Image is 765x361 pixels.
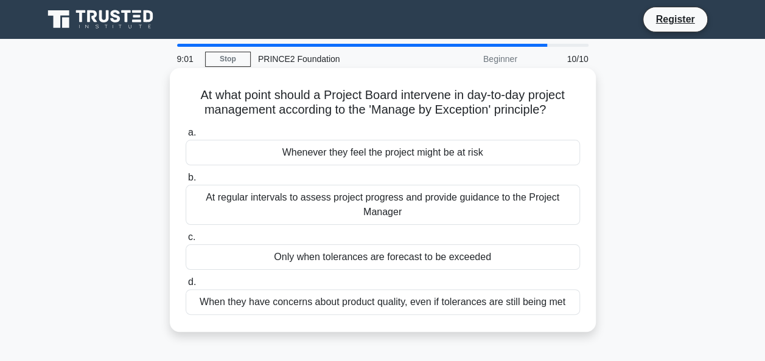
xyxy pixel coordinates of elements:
[186,244,580,270] div: Only when tolerances are forecast to be exceeded
[205,52,251,67] a: Stop
[188,277,196,287] span: d.
[170,47,205,71] div: 9:01
[251,47,418,71] div: PRINCE2 Foundation
[184,88,581,118] h5: At what point should a Project Board intervene in day-to-day project management according to the ...
[525,47,596,71] div: 10/10
[186,140,580,165] div: Whenever they feel the project might be at risk
[186,289,580,315] div: When they have concerns about product quality, even if tolerances are still being met
[648,12,702,27] a: Register
[188,232,195,242] span: c.
[186,185,580,225] div: At regular intervals to assess project progress and provide guidance to the Project Manager
[418,47,525,71] div: Beginner
[188,172,196,182] span: b.
[188,127,196,137] span: a.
